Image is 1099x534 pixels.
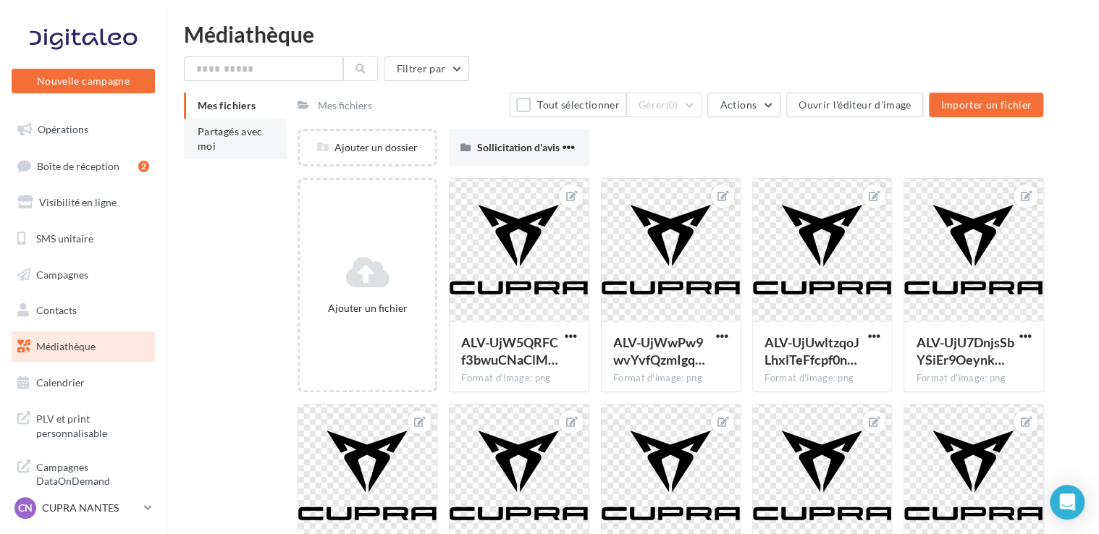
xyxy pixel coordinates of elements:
[12,494,155,522] a: CN CUPRA NANTES
[36,268,88,280] span: Campagnes
[9,260,158,290] a: Campagnes
[36,376,85,389] span: Calendrier
[18,501,33,515] span: CN
[626,93,702,117] button: Gérer(0)
[12,69,155,93] button: Nouvelle campagne
[9,224,158,254] a: SMS unitaire
[9,151,158,182] a: Boîte de réception2
[940,98,1032,111] span: Importer un fichier
[318,98,372,113] div: Mes fichiers
[929,93,1043,117] button: Importer un fichier
[476,141,559,153] span: Sollicitation d'avis
[9,452,158,494] a: Campagnes DataOnDemand
[707,93,780,117] button: Actions
[36,409,149,440] span: PLV et print personnalisable
[38,123,88,135] span: Opérations
[1050,485,1085,520] div: Open Intercom Messenger
[198,99,256,111] span: Mes fichiers
[9,187,158,218] a: Visibilité en ligne
[765,372,880,385] div: Format d'image: png
[765,334,859,368] span: ALV-UjUwltzqoJLhxlTeFfcpf0n9tUNluT3UMcWS7DTbl8hnufz0G5g8
[36,457,149,488] span: Campagnes DataOnDemand
[36,304,77,316] span: Contacts
[786,93,923,117] button: Ouvrir l'éditeur d'image
[613,372,728,385] div: Format d'image: png
[461,334,557,368] span: ALV-UjW5QRFCf3bwuCNaClMAJw1g7FTA7Xhyv7VJfyBtQ2DlcFPjq7cL
[666,99,678,111] span: (0)
[720,98,756,111] span: Actions
[138,161,149,172] div: 2
[36,232,93,245] span: SMS unitaire
[184,23,1082,45] div: Médiathèque
[36,340,96,352] span: Médiathèque
[9,295,158,326] a: Contacts
[384,56,469,81] button: Filtrer par
[510,93,626,117] button: Tout sélectionner
[916,334,1014,368] span: ALV-UjU7DnjsSbYSiEr9OeynkHwibraDIZfopLwICWgB1zWtfqsG7H6J
[9,403,158,446] a: PLV et print personnalisable
[42,501,138,515] p: CUPRA NANTES
[9,331,158,362] a: Médiathèque
[9,368,158,398] a: Calendrier
[916,372,1031,385] div: Format d'image: png
[39,196,117,208] span: Visibilité en ligne
[9,114,158,145] a: Opérations
[300,140,435,155] div: Ajouter un dossier
[461,372,576,385] div: Format d'image: png
[198,125,263,152] span: Partagés avec moi
[613,334,705,368] span: ALV-UjWwPw9wvYvfQzmIgqnyVclBnbPgvwQ8JI2NLBc8zuMusWXNdR1a
[37,159,119,171] span: Boîte de réception
[306,301,429,315] div: Ajouter un fichier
